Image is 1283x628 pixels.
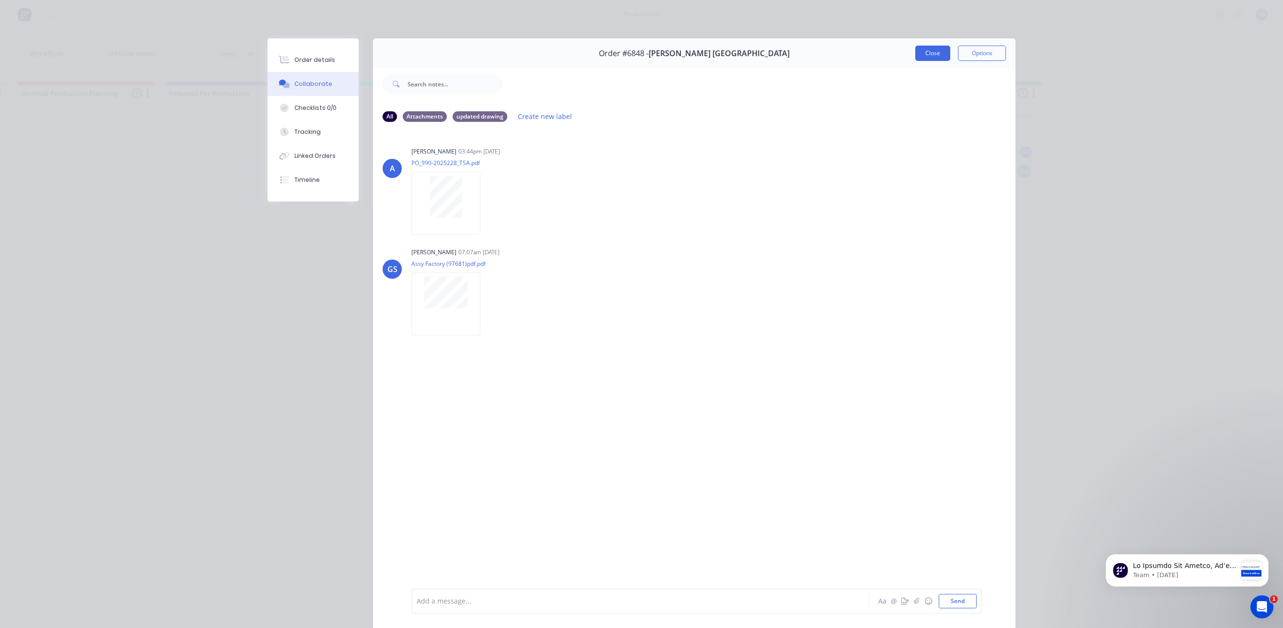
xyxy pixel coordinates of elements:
[939,594,977,608] button: Send
[888,595,899,607] button: @
[411,159,490,167] p: PO_990-2025228_TSA.pdf
[294,176,320,184] div: Timeline
[294,104,337,112] div: Checklists 0/0
[408,74,502,94] input: Search notes...
[411,147,456,156] div: [PERSON_NAME]
[294,80,332,88] div: Collaborate
[915,46,950,61] button: Close
[458,147,500,156] div: 03:44pm [DATE]
[294,152,336,160] div: Linked Orders
[268,120,359,144] button: Tracking
[599,49,649,58] span: Order #6848 -
[411,248,456,257] div: [PERSON_NAME]
[876,595,888,607] button: Aa
[294,56,335,64] div: Order details
[268,72,359,96] button: Collaborate
[268,144,359,168] button: Linked Orders
[411,260,490,268] p: Assy Factory (97681)pdf.pdf
[268,48,359,72] button: Order details
[268,96,359,120] button: Checklists 0/0
[390,163,395,174] div: A
[513,110,577,123] button: Create new label
[1091,535,1283,602] iframe: Intercom notifications message
[403,111,447,122] div: Attachments
[922,595,934,607] button: ☺
[958,46,1006,61] button: Options
[1270,595,1278,603] span: 1
[383,111,397,122] div: All
[453,111,507,122] div: updated drawing
[268,168,359,192] button: Timeline
[649,49,790,58] span: [PERSON_NAME] [GEOGRAPHIC_DATA]
[294,128,321,136] div: Tracking
[458,248,500,257] div: 07:07am [DATE]
[1250,595,1273,618] iframe: Intercom live chat
[387,263,397,275] div: GS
